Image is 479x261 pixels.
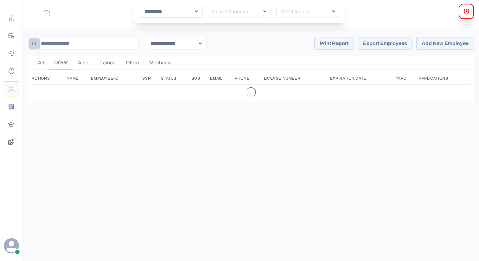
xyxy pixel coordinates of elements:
[90,72,141,84] th: Employee-ID
[329,72,394,84] th: Expiration Date
[30,72,65,84] th: Actions
[263,72,329,84] th: License Number
[233,72,263,84] th: Phone
[160,72,190,84] th: Status
[4,117,19,132] button: Schools
[416,37,474,50] button: Add New Employee
[141,72,160,84] th: SSN
[4,63,19,79] button: Payroll
[209,8,265,16] p: Current Lineups
[4,134,19,150] button: BusData
[278,8,333,16] p: Past Lineups
[394,72,418,84] th: Yard
[314,37,354,50] button: Print Report
[320,40,348,46] p: Print Report
[4,46,19,61] button: Monitoring
[65,72,90,84] th: Name
[49,56,73,69] button: Driver
[422,40,469,46] p: Add New Employee
[121,56,144,69] button: Office
[4,238,19,253] svg: avatar
[459,4,474,19] button: alerts Modal
[190,72,209,84] th: Bus
[93,56,121,69] button: Trainee
[358,37,412,50] button: Export Employees
[209,72,233,84] th: Email
[363,40,407,46] p: Export Employees
[4,99,19,114] button: Buses
[4,81,19,96] button: Drivers
[418,72,471,84] th: Applications
[4,10,19,25] button: Route Templates
[144,56,176,69] button: Mechanic
[73,56,93,69] button: Aide
[4,28,19,43] button: Planning
[33,56,49,69] button: All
